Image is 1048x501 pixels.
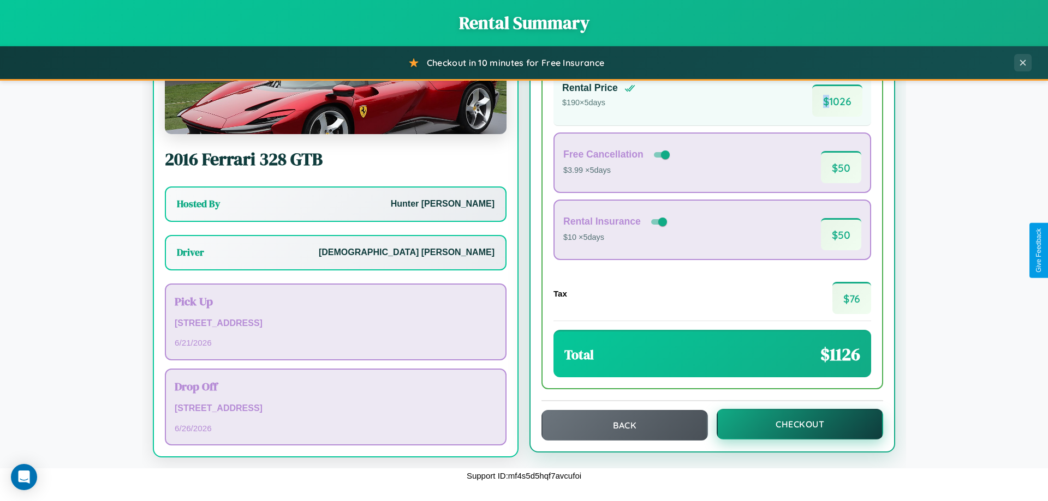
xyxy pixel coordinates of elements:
h4: Free Cancellation [563,149,644,160]
span: $ 1026 [812,84,862,117]
h1: Rental Summary [11,11,1037,35]
span: $ 50 [821,218,861,250]
button: Checkout [717,409,883,439]
div: Open Intercom Messenger [11,464,37,490]
p: Support ID: mf4s5d5hqf7avcufoi [467,468,581,483]
p: $10 × 5 days [563,231,669,245]
p: $ 190 × 5 days [562,96,635,110]
p: Hunter [PERSON_NAME] [391,196,495,212]
h3: Total [564,346,594,364]
h4: Rental Price [562,82,618,94]
h4: Tax [553,289,567,298]
span: Checkout in 10 minutes for Free Insurance [427,57,604,68]
h4: Rental Insurance [563,216,641,227]
h3: Hosted By [177,197,220,210]
p: [STREET_ADDRESS] [175,401,497,417]
p: [DEMOGRAPHIC_DATA] [PERSON_NAME] [319,245,495,261]
h3: Drop Off [175,378,497,394]
p: 6 / 26 / 2026 [175,421,497,436]
span: $ 50 [821,151,861,183]
p: 6 / 21 / 2026 [175,335,497,350]
div: Give Feedback [1035,228,1043,273]
p: [STREET_ADDRESS] [175,316,497,331]
span: $ 76 [832,282,871,314]
h3: Driver [177,246,204,259]
p: $3.99 × 5 days [563,164,672,178]
h2: 2016 Ferrari 328 GTB [165,147,507,171]
span: $ 1126 [820,342,860,366]
button: Back [541,410,708,440]
h3: Pick Up [175,293,497,309]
